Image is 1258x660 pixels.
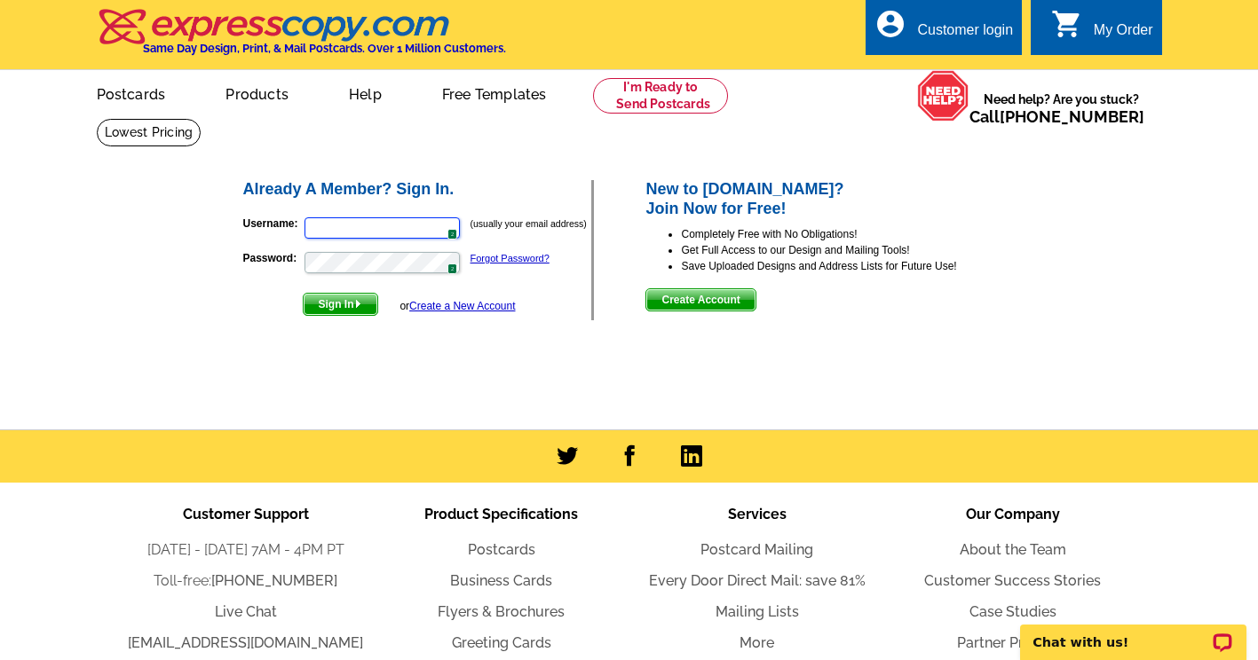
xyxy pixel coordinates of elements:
a: Greeting Cards [452,634,551,651]
a: Mailing Lists [716,603,799,620]
a: [EMAIL_ADDRESS][DOMAIN_NAME] [128,634,363,651]
li: Get Full Access to our Design and Mailing Tools! [681,242,1017,258]
li: [DATE] - [DATE] 7AM - 4PM PT [118,539,374,561]
a: Postcards [68,72,194,114]
img: help [917,70,969,122]
span: Our Company [966,506,1060,522]
a: shopping_cart My Order [1051,20,1153,42]
a: Live Chat [215,603,277,620]
label: Password: [243,250,303,266]
button: Sign In [303,293,378,316]
i: shopping_cart [1051,8,1083,40]
a: Free Templates [414,72,575,114]
img: button-next-arrow-white.png [354,300,362,308]
a: account_circle Customer login [874,20,1013,42]
label: Username: [243,216,303,232]
span: Call [969,107,1144,126]
img: npw-badge-icon.svg [440,255,455,270]
span: Customer Support [183,506,309,522]
a: Postcards [468,541,535,558]
a: Flyers & Brochures [438,603,565,620]
h2: Already A Member? Sign In. [243,180,592,200]
li: Save Uploaded Designs and Address Lists for Future Use! [681,258,1017,274]
span: Services [728,506,787,522]
h2: New to [DOMAIN_NAME]? Join Now for Free! [645,180,1017,218]
div: or [400,298,515,314]
span: 2 [447,229,457,240]
i: account_circle [874,8,906,40]
a: Customer Success Stories [924,572,1101,589]
a: [PHONE_NUMBER] [1000,107,1144,126]
a: Create a New Account [409,300,515,312]
span: Product Specifications [424,506,578,522]
img: npw-badge-icon.svg [440,221,455,235]
span: 2 [447,263,457,274]
a: Same Day Design, Print, & Mail Postcards. Over 1 Million Customers. [97,21,506,55]
span: Need help? Are you stuck? [969,90,1153,126]
a: Forgot Password? [471,253,550,263]
a: Case Studies [969,603,1056,620]
span: Sign In [304,294,377,315]
a: Help [320,72,410,114]
small: (usually your email address) [471,218,587,229]
li: Completely Free with No Obligations! [681,226,1017,242]
li: Toll-free: [118,570,374,592]
iframe: LiveChat chat widget [1009,604,1258,660]
h4: Same Day Design, Print, & Mail Postcards. Over 1 Million Customers. [143,42,506,55]
a: Business Cards [450,572,552,589]
a: More [740,634,774,651]
div: My Order [1094,22,1153,47]
a: Products [197,72,317,114]
a: [PHONE_NUMBER] [211,572,337,589]
button: Create Account [645,288,756,311]
span: Create Account [646,289,755,310]
a: About the Team [960,541,1066,558]
div: Customer login [917,22,1013,47]
a: Every Door Direct Mail: save 81% [649,572,866,589]
a: Postcard Mailing [700,541,813,558]
a: Partner Program [957,634,1068,651]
